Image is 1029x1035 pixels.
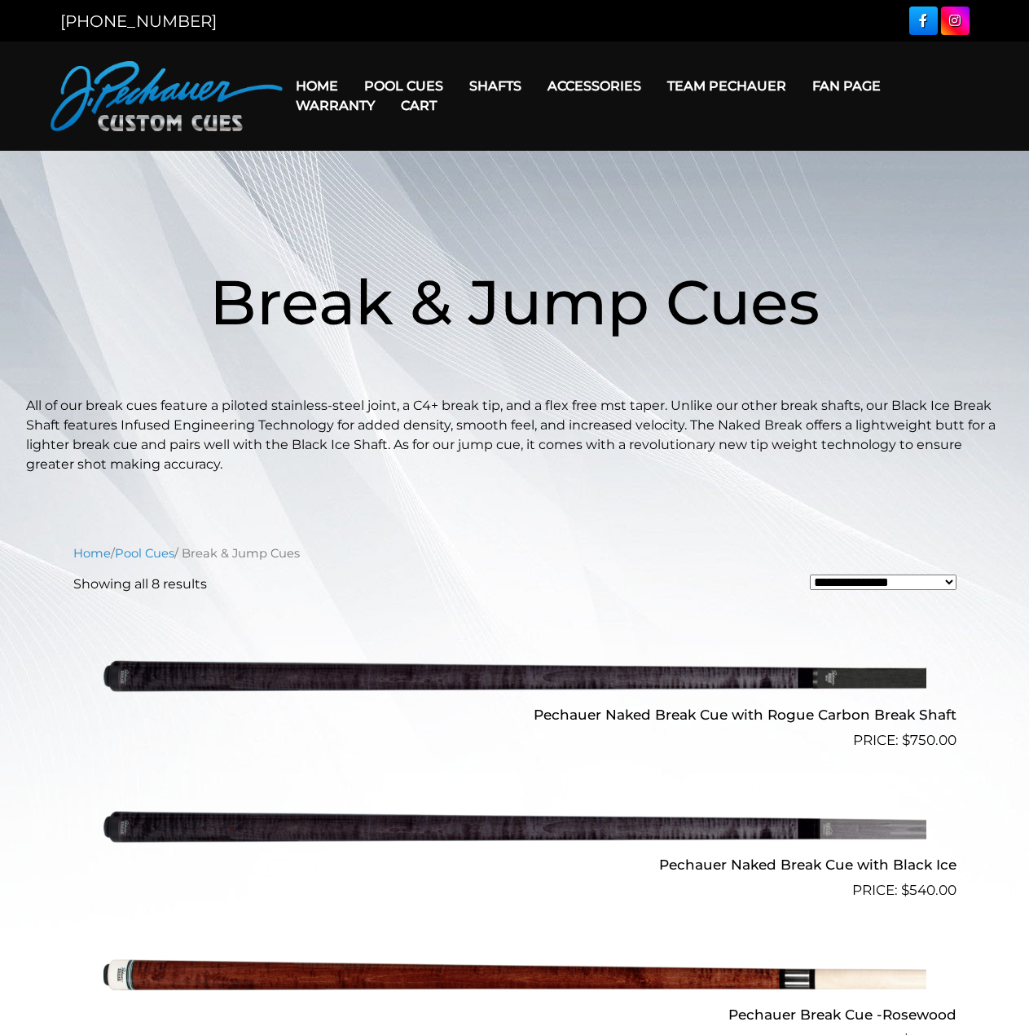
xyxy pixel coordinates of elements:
[73,607,956,751] a: Pechauer Naked Break Cue with Rogue Carbon Break Shaft $750.00
[73,850,956,880] h2: Pechauer Naked Break Cue with Black Ice
[73,699,956,729] h2: Pechauer Naked Break Cue with Rogue Carbon Break Shaft
[456,65,534,107] a: Shafts
[901,882,956,898] bdi: 540.00
[534,65,654,107] a: Accessories
[103,758,926,895] img: Pechauer Naked Break Cue with Black Ice
[283,65,351,107] a: Home
[60,11,217,31] a: [PHONE_NUMBER]
[799,65,894,107] a: Fan Page
[902,732,910,748] span: $
[73,1000,956,1030] h2: Pechauer Break Cue -Rosewood
[351,65,456,107] a: Pool Cues
[73,758,956,901] a: Pechauer Naked Break Cue with Black Ice $540.00
[654,65,799,107] a: Team Pechauer
[810,575,956,590] select: Shop order
[26,396,1004,474] p: All of our break cues feature a piloted stainless-steel joint, a C4+ break tip, and a flex free m...
[388,85,450,126] a: Cart
[902,732,956,748] bdi: 750.00
[115,546,174,561] a: Pool Cues
[73,546,111,561] a: Home
[73,544,956,562] nav: Breadcrumb
[283,85,388,126] a: Warranty
[73,575,207,594] p: Showing all 8 results
[103,607,926,744] img: Pechauer Naked Break Cue with Rogue Carbon Break Shaft
[901,882,909,898] span: $
[51,61,283,131] img: Pechauer Custom Cues
[209,264,820,340] span: Break & Jump Cues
